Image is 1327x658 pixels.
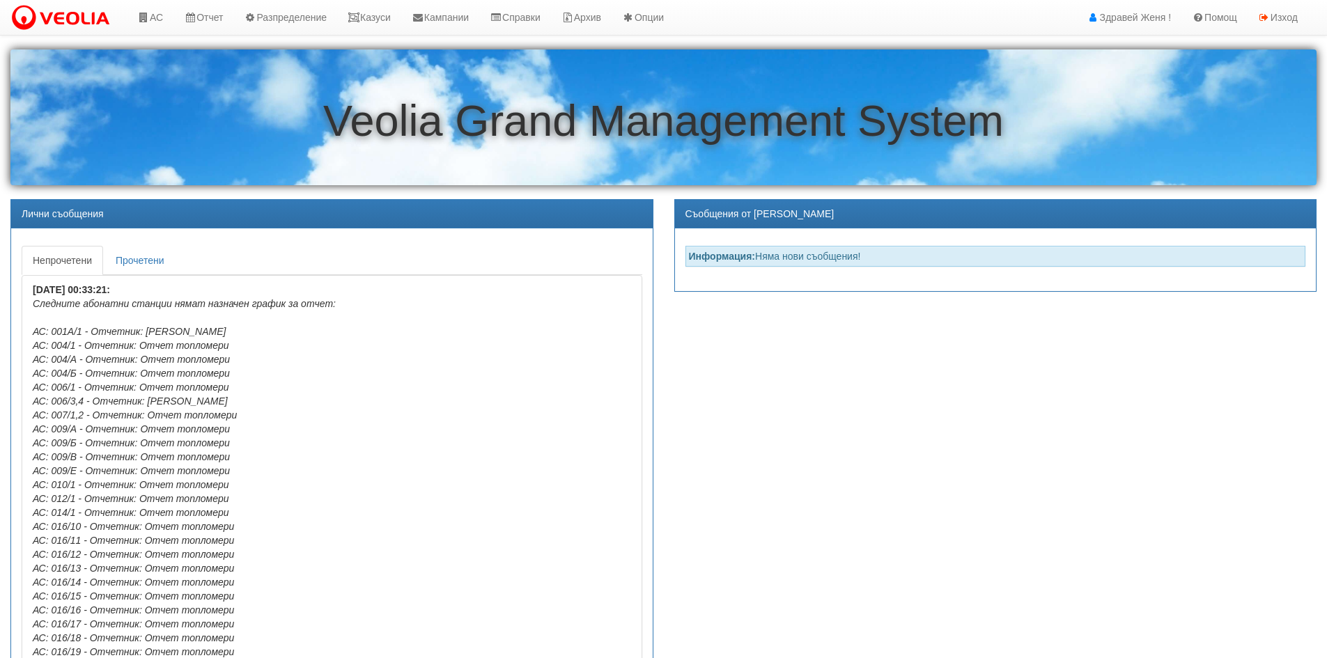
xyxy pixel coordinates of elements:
img: VeoliaLogo.png [10,3,116,33]
div: Лични съобщения [11,200,653,228]
b: [DATE] 00:33:21: [33,284,110,295]
a: Прочетени [104,246,176,275]
h1: Veolia Grand Management System [10,97,1317,145]
div: Няма нови съобщения! [685,246,1306,267]
div: Съобщения от [PERSON_NAME] [675,200,1317,228]
a: Непрочетени [22,246,103,275]
strong: Информация: [689,251,756,262]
